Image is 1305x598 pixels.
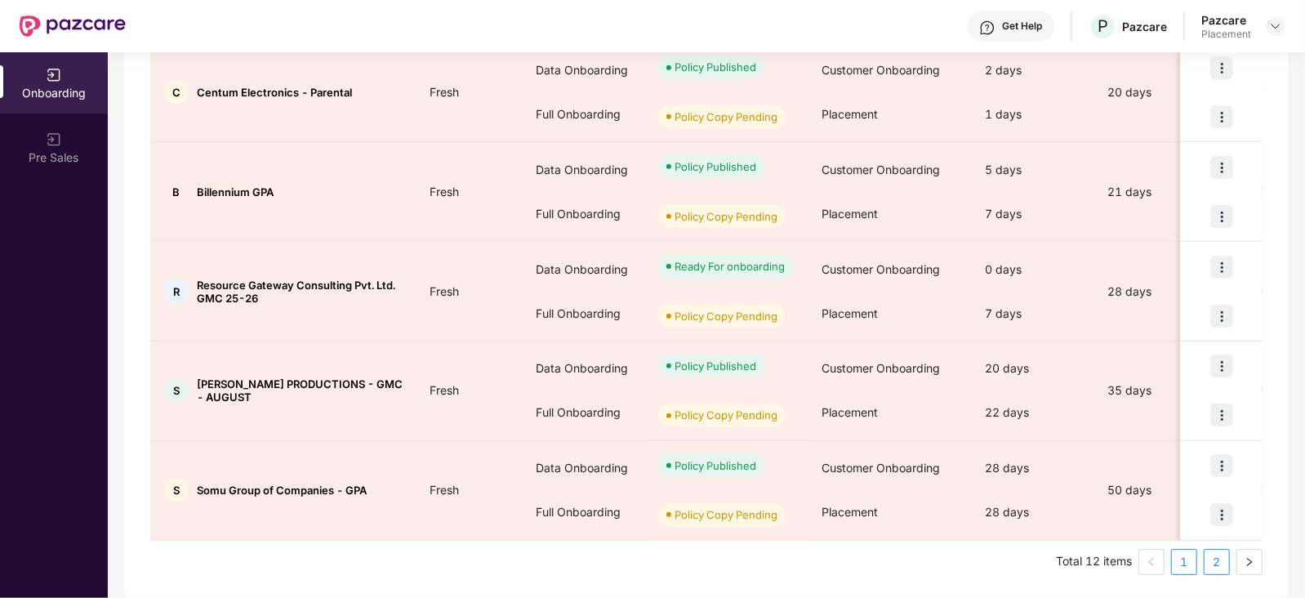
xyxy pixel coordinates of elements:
[523,192,645,236] div: Full Onboarding
[523,346,645,390] div: Data Onboarding
[1138,549,1165,575] li: Previous Page
[1094,83,1233,101] div: 20 days
[675,457,756,474] div: Policy Published
[675,358,756,374] div: Policy Published
[46,67,62,83] img: svg+xml;base64,PHN2ZyB3aWR0aD0iMjAiIGhlaWdodD0iMjAiIHZpZXdCb3g9IjAgMCAyMCAyMCIgZmlsbD0ibm9uZSIgeG...
[979,20,995,36] img: svg+xml;base64,PHN2ZyBpZD0iSGVscC0zMngzMiIgeG1sbnM9Imh0dHA6Ly93d3cudzMub3JnLzIwMDAvc3ZnIiB3aWR0aD...
[197,185,274,199] span: Billennium GPA
[675,109,777,125] div: Policy Copy Pending
[1210,503,1233,526] img: icon
[1201,12,1251,28] div: Pazcare
[675,158,756,175] div: Policy Published
[972,48,1094,92] div: 2 days
[1236,549,1263,575] button: right
[523,390,645,435] div: Full Onboarding
[1201,28,1251,41] div: Placement
[822,361,940,375] span: Customer Onboarding
[1210,454,1233,477] img: icon
[972,92,1094,136] div: 1 days
[822,107,878,121] span: Placement
[675,308,777,324] div: Policy Copy Pending
[523,148,645,192] div: Data Onboarding
[416,185,472,199] span: Fresh
[1094,183,1233,201] div: 21 days
[972,192,1094,236] div: 7 days
[523,92,645,136] div: Full Onboarding
[523,292,645,336] div: Full Onboarding
[523,490,645,534] div: Full Onboarding
[1245,557,1254,567] span: right
[197,377,403,404] span: [PERSON_NAME] PRODUCTIONS - GMC - AUGUST
[1204,549,1230,575] li: 2
[46,132,62,148] img: svg+xml;base64,PHN2ZyB3aWR0aD0iMjAiIGhlaWdodD0iMjAiIHZpZXdCb3g9IjAgMCAyMCAyMCIgZmlsbD0ibm9uZSIgeG...
[164,80,189,105] div: C
[822,461,940,475] span: Customer Onboarding
[972,490,1094,534] div: 28 days
[822,163,940,176] span: Customer Onboarding
[523,446,645,490] div: Data Onboarding
[1210,105,1233,128] img: icon
[1210,56,1233,79] img: icon
[1210,256,1233,279] img: icon
[972,248,1094,292] div: 0 days
[972,292,1094,336] div: 7 days
[972,148,1094,192] div: 5 days
[164,180,189,204] div: B
[1269,20,1282,33] img: svg+xml;base64,PHN2ZyBpZD0iRHJvcGRvd24tMzJ4MzIiIHhtbG5zPSJodHRwOi8vd3d3LnczLm9yZy8yMDAwL3N2ZyIgd2...
[675,59,756,75] div: Policy Published
[972,390,1094,435] div: 22 days
[1094,283,1233,301] div: 28 days
[1094,481,1233,499] div: 50 days
[1138,549,1165,575] button: left
[1205,550,1229,574] a: 2
[1098,16,1108,36] span: P
[416,483,472,497] span: Fresh
[1172,550,1196,574] a: 1
[1210,205,1233,228] img: icon
[416,383,472,397] span: Fresh
[164,378,189,403] div: S
[197,86,352,99] span: Centum Electronics - Parental
[822,505,878,519] span: Placement
[523,48,645,92] div: Data Onboarding
[822,207,878,221] span: Placement
[822,306,878,320] span: Placement
[822,63,940,77] span: Customer Onboarding
[1002,20,1042,33] div: Get Help
[1094,382,1233,399] div: 35 days
[972,446,1094,490] div: 28 days
[1236,549,1263,575] li: Next Page
[1210,305,1233,328] img: icon
[675,208,777,225] div: Policy Copy Pending
[822,262,940,276] span: Customer Onboarding
[1210,404,1233,426] img: icon
[416,85,472,99] span: Fresh
[1210,355,1233,377] img: icon
[1056,549,1132,575] li: Total 12 items
[1210,156,1233,179] img: icon
[822,405,878,419] span: Placement
[1122,19,1167,34] div: Pazcare
[20,16,126,37] img: New Pazcare Logo
[972,346,1094,390] div: 20 days
[164,279,189,304] div: R
[675,507,777,523] div: Policy Copy Pending
[197,484,367,497] span: Somu Group of Companies - GPA
[1171,549,1197,575] li: 1
[675,407,777,423] div: Policy Copy Pending
[523,248,645,292] div: Data Onboarding
[164,478,189,502] div: S
[1147,557,1156,567] span: left
[197,279,403,305] span: Resource Gateway Consulting Pvt. Ltd. GMC 25-26
[675,258,785,274] div: Ready For onboarding
[416,284,472,298] span: Fresh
